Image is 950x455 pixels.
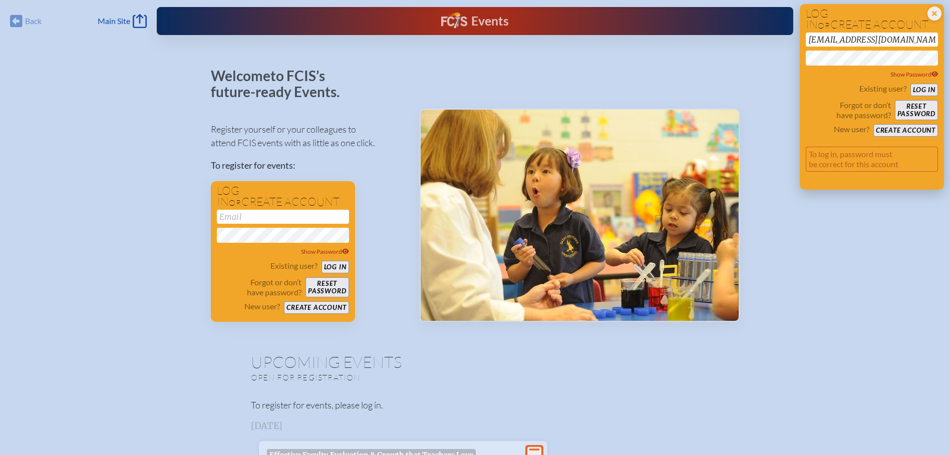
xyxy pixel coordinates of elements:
p: Existing user? [270,261,318,271]
span: or [818,21,830,31]
button: Create account [873,124,938,137]
button: Log in [322,261,349,273]
input: Email [217,210,349,224]
span: Main Site [98,16,130,26]
p: New user? [834,124,869,134]
h1: Log in create account [217,185,349,208]
p: Welcome to FCIS’s future-ready Events. [211,68,351,100]
p: To register for events: [211,159,404,172]
h1: Log in create account [806,8,938,31]
button: Resetpassword [305,277,349,297]
div: FCIS Events — Future ready [332,12,618,30]
h1: Upcoming Events [251,354,700,370]
p: Forgot or don’t have password? [806,100,891,120]
button: Create account [284,301,349,314]
span: Show Password [890,71,938,78]
h3: [DATE] [251,421,700,431]
img: Events [421,110,739,321]
p: Register yourself or your colleagues to attend FCIS events with as little as one click. [211,123,404,150]
p: To register for events, please log in. [251,398,700,412]
p: Forgot or don’t have password? [217,277,302,297]
p: Open for registration [251,372,515,382]
button: Resetpassword [895,100,938,120]
input: Email [806,33,938,47]
p: Existing user? [859,84,906,94]
p: To log in, password must be correct for this account [806,147,938,172]
span: Show Password [301,248,349,255]
button: Log in [910,84,938,96]
p: New user? [244,301,280,311]
span: or [229,198,241,208]
a: Main Site [98,14,147,28]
